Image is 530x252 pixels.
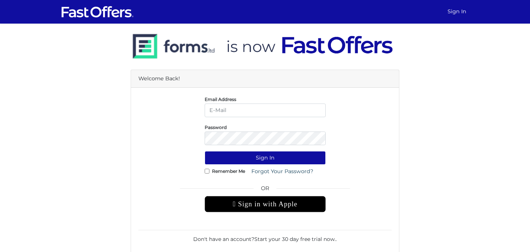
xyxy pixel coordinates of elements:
label: Remember Me [212,170,245,172]
a: Forgot Your Password? [247,165,318,178]
div: Sign in with Apple [205,196,326,212]
button: Sign In [205,151,326,165]
input: E-Mail [205,104,326,117]
a: Sign In [445,4,469,19]
a: Start your 30 day free trial now. [254,236,336,242]
div: Welcome Back! [131,70,399,88]
label: Password [205,126,227,128]
div: Don't have an account? . [138,230,392,243]
span: OR [205,184,326,196]
label: Email Address [205,98,236,100]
